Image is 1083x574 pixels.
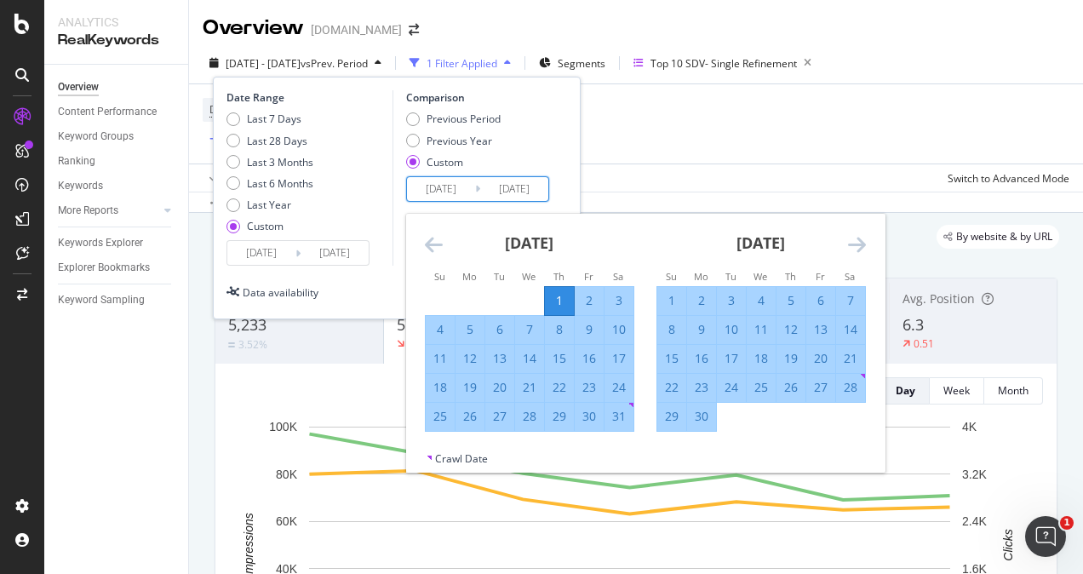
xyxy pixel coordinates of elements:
[427,56,497,71] div: 1 Filter Applied
[409,24,419,36] div: arrow-right-arrow-left
[962,514,987,528] text: 2.4K
[686,286,716,315] td: Selected. Monday, September 2, 2024
[605,350,633,367] div: 17
[455,402,484,431] td: Selected. Monday, August 26, 2024
[686,315,716,344] td: Selected. Monday, September 9, 2024
[58,202,118,220] div: More Reports
[434,270,445,283] small: Su
[514,344,544,373] td: Selected. Wednesday, August 14, 2024
[574,373,604,402] td: Selected. Friday, August 23, 2024
[604,373,633,402] td: Selected. Saturday, August 24, 2024
[545,321,574,338] div: 8
[575,408,604,425] div: 30
[203,164,252,192] button: Apply
[575,379,604,396] div: 23
[805,344,835,373] td: Selected. Friday, September 20, 2024
[736,232,785,253] strong: [DATE]
[456,321,484,338] div: 5
[998,383,1029,398] div: Month
[226,90,388,105] div: Date Range
[301,241,369,265] input: End Date
[575,292,604,309] div: 2
[226,134,313,148] div: Last 28 Days
[785,270,796,283] small: Th
[746,286,776,315] td: Selected. Wednesday, September 4, 2024
[805,315,835,344] td: Selected. Friday, September 13, 2024
[747,321,776,338] div: 11
[462,270,477,283] small: Mo
[650,56,797,71] div: Top 10 SDV- Single Refinement
[301,56,368,71] span: vs Prev. Period
[747,292,776,309] div: 4
[845,270,855,283] small: Sa
[226,176,313,191] div: Last 6 Months
[426,379,455,396] div: 18
[687,379,716,396] div: 23
[835,344,865,373] td: Selected. Saturday, September 21, 2024
[806,292,835,309] div: 6
[605,379,633,396] div: 24
[426,408,455,425] div: 25
[687,408,716,425] div: 30
[425,234,443,255] div: Move backward to switch to the previous month.
[426,321,455,338] div: 4
[716,315,746,344] td: Selected. Tuesday, September 10, 2024
[544,286,574,315] td: Selected as start date. Thursday, August 1, 2024
[574,315,604,344] td: Selected. Friday, August 9, 2024
[776,321,805,338] div: 12
[575,350,604,367] div: 16
[494,270,505,283] small: Tu
[545,292,574,309] div: 1
[209,102,242,117] span: Device
[656,315,686,344] td: Selected. Sunday, September 8, 2024
[58,128,134,146] div: Keyword Groups
[58,31,175,50] div: RealKeywords
[962,420,977,433] text: 4K
[835,286,865,315] td: Selected. Saturday, September 7, 2024
[657,408,686,425] div: 29
[406,214,885,451] div: Calendar
[604,315,633,344] td: Selected. Saturday, August 10, 2024
[58,291,145,309] div: Keyword Sampling
[276,468,298,481] text: 80K
[805,373,835,402] td: Selected. Friday, September 27, 2024
[716,373,746,402] td: Selected. Tuesday, September 24, 2024
[930,377,984,405] button: Week
[407,177,475,201] input: Start Date
[456,350,484,367] div: 12
[962,468,987,481] text: 3.2K
[484,402,514,431] td: Selected. Tuesday, August 27, 2024
[58,14,175,31] div: Analytics
[425,373,455,402] td: Selected. Sunday, August 18, 2024
[656,344,686,373] td: Selected. Sunday, September 15, 2024
[522,270,536,283] small: We
[657,321,686,338] div: 8
[627,49,818,77] button: Top 10 SDV- Single Refinement
[776,344,805,373] td: Selected. Thursday, September 19, 2024
[484,315,514,344] td: Selected. Tuesday, August 6, 2024
[604,402,633,431] td: Selected. Saturday, August 31, 2024
[956,232,1052,242] span: By website & by URL
[666,270,677,283] small: Su
[455,344,484,373] td: Selected. Monday, August 12, 2024
[426,350,455,367] div: 11
[776,379,805,396] div: 26
[746,315,776,344] td: Selected. Wednesday, September 11, 2024
[425,315,455,344] td: Selected. Sunday, August 4, 2024
[238,337,267,352] div: 3.52%
[657,292,686,309] div: 1
[716,344,746,373] td: Selected. Tuesday, September 17, 2024
[776,286,805,315] td: Selected. Thursday, September 5, 2024
[914,336,934,351] div: 0.51
[247,134,307,148] div: Last 28 Days
[836,321,865,338] div: 14
[435,451,488,466] div: Crawl Date
[686,344,716,373] td: Selected. Monday, September 16, 2024
[605,408,633,425] div: 31
[515,350,544,367] div: 14
[427,155,463,169] div: Custom
[806,350,835,367] div: 20
[545,350,574,367] div: 15
[544,373,574,402] td: Selected. Thursday, August 22, 2024
[545,408,574,425] div: 29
